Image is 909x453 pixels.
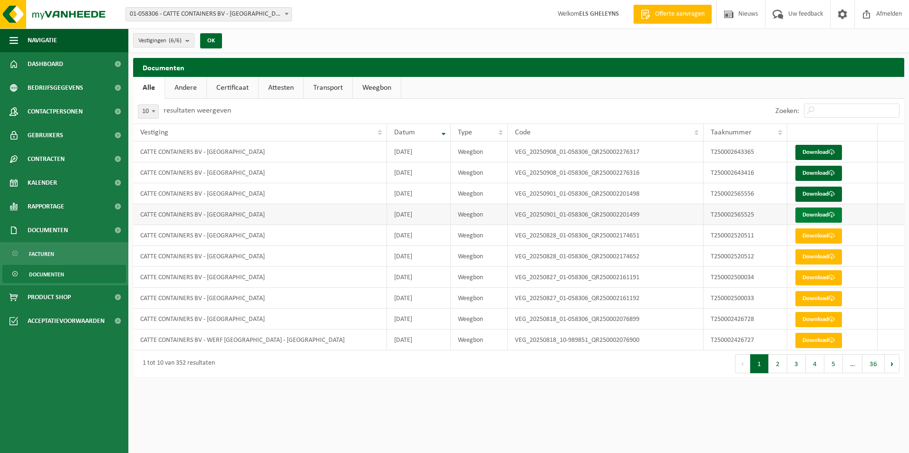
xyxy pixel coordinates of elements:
[775,107,799,115] label: Zoeken:
[28,123,63,147] span: Gebruikers
[133,77,164,99] a: Alle
[200,33,222,48] button: OK
[169,38,182,44] count: (6/6)
[2,245,126,263] a: Facturen
[795,249,842,264] a: Download
[508,309,704,330] td: VEG_20250818_01-058306_QR250002076899
[138,34,182,48] span: Vestigingen
[28,52,63,76] span: Dashboard
[387,142,451,162] td: [DATE]
[28,28,57,52] span: Navigatie
[451,204,507,225] td: Weegbon
[458,129,472,136] span: Type
[806,354,824,373] button: 4
[138,104,159,119] span: 10
[451,288,507,309] td: Weegbon
[133,183,387,204] td: CATTE CONTAINERS BV - [GEOGRAPHIC_DATA]
[795,208,842,223] a: Download
[704,204,787,225] td: T250002565525
[579,10,619,18] strong: ELS GHELEYNS
[704,246,787,267] td: T250002520512
[133,267,387,288] td: CATTE CONTAINERS BV - [GEOGRAPHIC_DATA]
[133,33,194,47] button: Vestigingen(6/6)
[508,162,704,183] td: VEG_20250908_01-058306_QR250002276316
[787,354,806,373] button: 3
[451,267,507,288] td: Weegbon
[508,204,704,225] td: VEG_20250901_01-058306_QR250002201499
[133,288,387,309] td: CATTE CONTAINERS BV - [GEOGRAPHIC_DATA]
[795,187,842,202] a: Download
[126,7,292,21] span: 01-058306 - CATTE CONTAINERS BV - OUDENAARDE
[704,142,787,162] td: T250002643365
[795,166,842,181] a: Download
[387,204,451,225] td: [DATE]
[508,142,704,162] td: VEG_20250908_01-058306_QR250002276317
[451,183,507,204] td: Weegbon
[451,330,507,350] td: Weegbon
[508,267,704,288] td: VEG_20250827_01-058306_QR250002161191
[515,129,531,136] span: Code
[387,246,451,267] td: [DATE]
[28,171,57,195] span: Kalender
[387,225,451,246] td: [DATE]
[2,265,126,283] a: Documenten
[885,354,899,373] button: Next
[387,267,451,288] td: [DATE]
[862,354,885,373] button: 36
[795,228,842,244] a: Download
[133,204,387,225] td: CATTE CONTAINERS BV - [GEOGRAPHIC_DATA]
[653,9,707,19] span: Offerte aanvragen
[795,270,842,285] a: Download
[165,77,206,99] a: Andere
[259,77,303,99] a: Attesten
[28,218,68,242] span: Documenten
[126,8,291,21] span: 01-058306 - CATTE CONTAINERS BV - OUDENAARDE
[451,246,507,267] td: Weegbon
[508,288,704,309] td: VEG_20250827_01-058306_QR250002161192
[304,77,352,99] a: Transport
[28,100,83,123] span: Contactpersonen
[387,309,451,330] td: [DATE]
[133,246,387,267] td: CATTE CONTAINERS BV - [GEOGRAPHIC_DATA]
[133,142,387,162] td: CATTE CONTAINERS BV - [GEOGRAPHIC_DATA]
[795,312,842,327] a: Download
[387,330,451,350] td: [DATE]
[140,129,168,136] span: Vestiging
[138,105,158,118] span: 10
[508,225,704,246] td: VEG_20250828_01-058306_QR250002174651
[704,309,787,330] td: T250002426728
[451,162,507,183] td: Weegbon
[824,354,843,373] button: 5
[28,147,65,171] span: Contracten
[29,245,54,263] span: Facturen
[704,288,787,309] td: T250002500033
[451,309,507,330] td: Weegbon
[387,183,451,204] td: [DATE]
[138,355,215,372] div: 1 tot 10 van 352 resultaten
[795,333,842,348] a: Download
[704,183,787,204] td: T250002565556
[394,129,415,136] span: Datum
[508,183,704,204] td: VEG_20250901_01-058306_QR250002201498
[843,354,862,373] span: …
[508,330,704,350] td: VEG_20250818_10-989851_QR250002076900
[207,77,258,99] a: Certificaat
[795,145,842,160] a: Download
[133,330,387,350] td: CATTE CONTAINERS BV - WERF [GEOGRAPHIC_DATA] - [GEOGRAPHIC_DATA]
[711,129,752,136] span: Taaknummer
[133,225,387,246] td: CATTE CONTAINERS BV - [GEOGRAPHIC_DATA]
[133,58,904,76] h2: Documenten
[704,330,787,350] td: T250002426727
[750,354,769,373] button: 1
[28,285,71,309] span: Product Shop
[387,288,451,309] td: [DATE]
[795,291,842,306] a: Download
[164,107,231,114] label: resultaten weergeven
[704,267,787,288] td: T250002500034
[28,76,83,100] span: Bedrijfsgegevens
[769,354,787,373] button: 2
[133,162,387,183] td: CATTE CONTAINERS BV - [GEOGRAPHIC_DATA]
[704,162,787,183] td: T250002643416
[133,309,387,330] td: CATTE CONTAINERS BV - [GEOGRAPHIC_DATA]
[28,195,64,218] span: Rapportage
